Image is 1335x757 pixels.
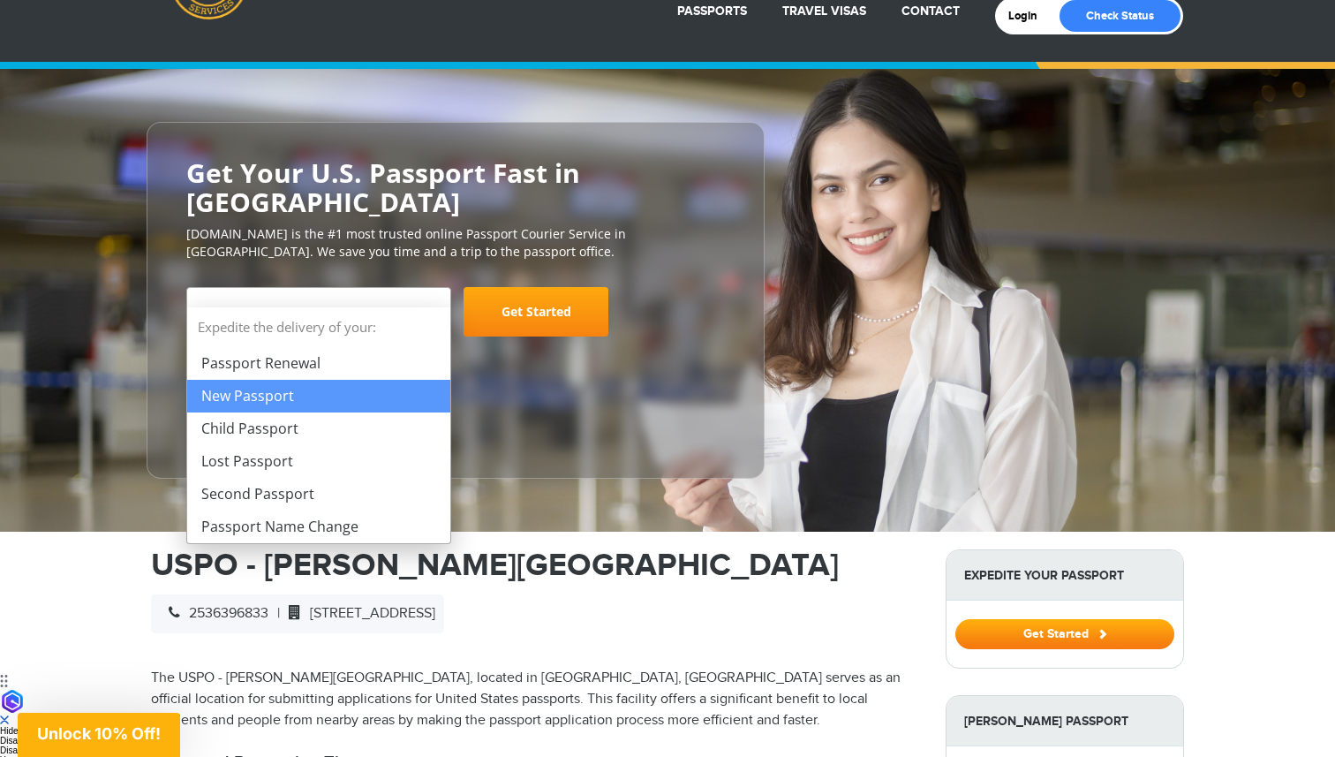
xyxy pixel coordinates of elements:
[280,605,435,622] span: [STREET_ADDRESS]
[160,605,268,622] span: 2536396833
[200,303,342,323] span: Select Your Service
[955,626,1174,640] a: Get Started
[151,549,919,581] h1: USPO - [PERSON_NAME][GEOGRAPHIC_DATA]
[186,158,725,216] h2: Get Your U.S. Passport Fast in [GEOGRAPHIC_DATA]
[187,307,450,543] li: Expedite the delivery of your:
[186,345,725,363] span: Starting at $199 + government fees
[187,380,450,413] li: New Passport
[187,413,450,445] li: Child Passport
[186,287,451,337] span: Select Your Service
[187,307,450,347] strong: Expedite the delivery of your:
[947,696,1183,746] strong: [PERSON_NAME] Passport
[187,478,450,511] li: Second Passport
[151,594,444,633] div: |
[947,550,1183,601] strong: Expedite Your Passport
[464,287,608,337] a: Get Started
[187,347,450,380] li: Passport Renewal
[187,445,450,478] li: Lost Passport
[782,4,866,19] a: Travel Visas
[677,4,747,19] a: Passports
[1008,9,1050,23] a: Login
[187,511,450,543] li: Passport Name Change
[901,4,960,19] a: Contact
[18,713,180,757] div: Unlock 10% Off!
[200,294,433,344] span: Select Your Service
[37,724,161,743] span: Unlock 10% Off!
[186,225,725,261] p: [DOMAIN_NAME] is the #1 most trusted online Passport Courier Service in [GEOGRAPHIC_DATA]. We sav...
[955,619,1174,649] button: Get Started
[151,668,919,731] p: The USPO - [PERSON_NAME][GEOGRAPHIC_DATA], located in [GEOGRAPHIC_DATA], [GEOGRAPHIC_DATA] serves...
